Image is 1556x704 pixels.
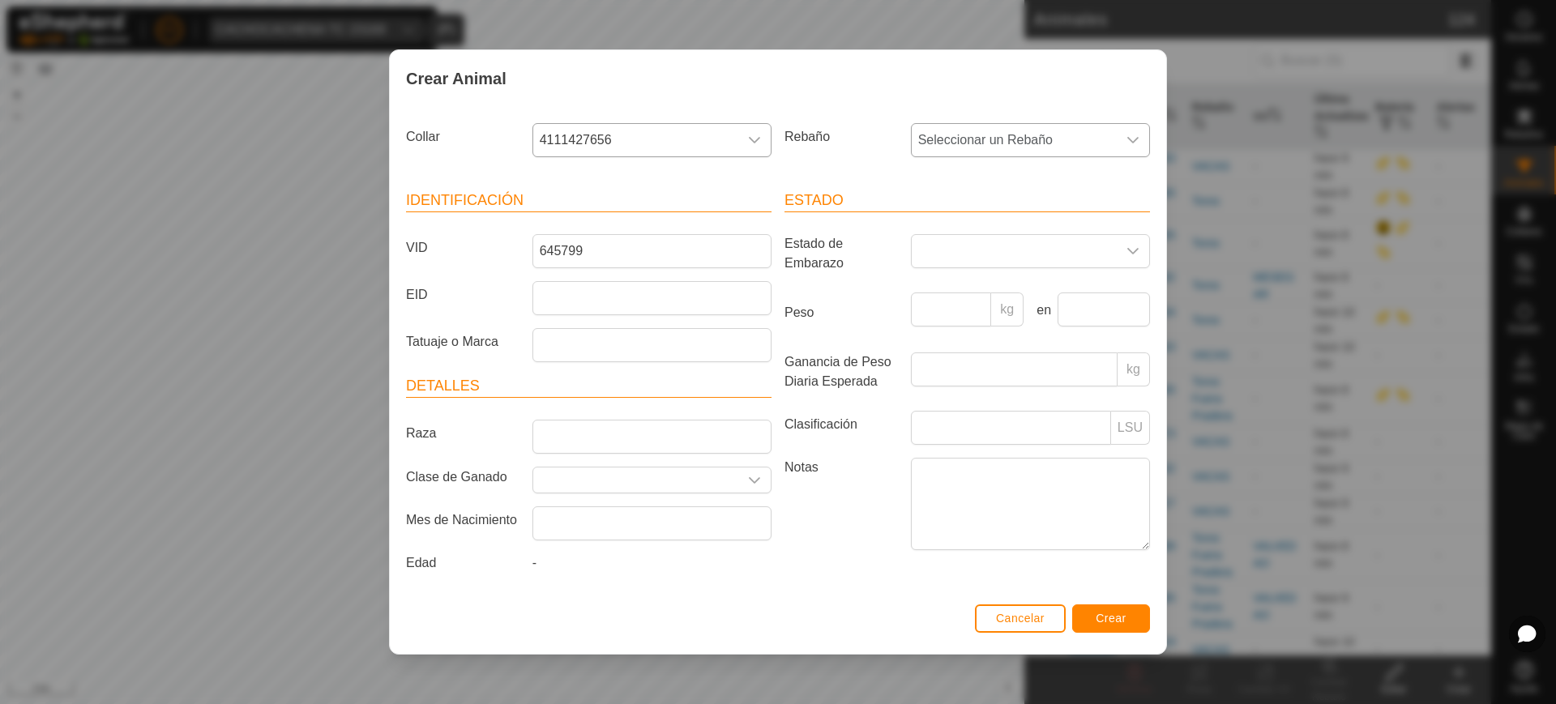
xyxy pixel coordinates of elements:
[1117,235,1149,267] div: dropdown trigger
[400,281,526,309] label: EID
[912,124,1117,156] span: Seleccionar un Rebaño
[738,124,771,156] div: dropdown trigger
[532,556,536,570] span: -
[406,190,772,212] header: Identificación
[400,506,526,534] label: Mes de Nacimiento
[1118,352,1150,386] p-inputgroup-addon: kg
[406,66,507,91] span: Crear Animal
[400,420,526,447] label: Raza
[778,234,904,273] label: Estado de Embarazo
[778,411,904,438] label: Clasificación
[996,612,1045,625] span: Cancelar
[1117,124,1149,156] div: dropdown trigger
[778,292,904,333] label: Peso
[778,352,904,391] label: Ganancia de Peso Diaria Esperada
[406,375,772,398] header: Detalles
[400,234,526,262] label: VID
[1072,604,1150,633] button: Crear
[784,190,1150,212] header: Estado
[400,328,526,356] label: Tatuaje o Marca
[1096,612,1126,625] span: Crear
[400,467,526,487] label: Clase de Ganado
[1111,411,1150,445] p-inputgroup-addon: LSU
[400,123,526,151] label: Collar
[400,553,526,573] label: Edad
[738,467,771,493] div: dropdown trigger
[975,604,1066,633] button: Cancelar
[778,458,904,549] label: Notas
[533,124,738,156] span: 4111427656
[1030,301,1051,320] label: en
[778,123,904,151] label: Rebaño
[991,292,1024,326] p-inputgroup-addon: kg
